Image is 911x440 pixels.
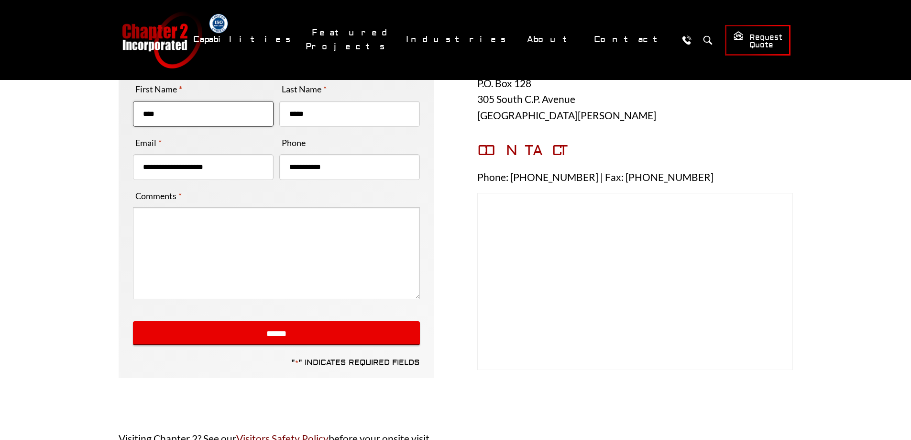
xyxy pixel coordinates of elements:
[133,135,165,150] label: Email
[133,81,185,97] label: First Name
[477,169,793,185] p: Phone: [PHONE_NUMBER] | Fax: [PHONE_NUMBER]
[678,31,696,49] a: Call Us
[400,29,516,50] a: Industries
[725,25,790,56] a: Request Quote
[187,29,301,50] a: Capabilities
[521,29,583,50] a: About
[477,75,793,124] p: P.O. Box 128 305 South C.P. Avenue [GEOGRAPHIC_DATA][PERSON_NAME]
[699,31,717,49] button: Search
[588,29,673,50] a: Contact
[279,81,329,97] label: Last Name
[306,23,395,57] a: Featured Projects
[121,11,202,68] a: Chapter 2 Incorporated
[733,31,782,50] span: Request Quote
[477,142,793,159] h3: CONTACT
[291,358,420,368] p: " " indicates required fields
[133,188,185,203] label: Comments
[279,135,308,150] label: Phone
